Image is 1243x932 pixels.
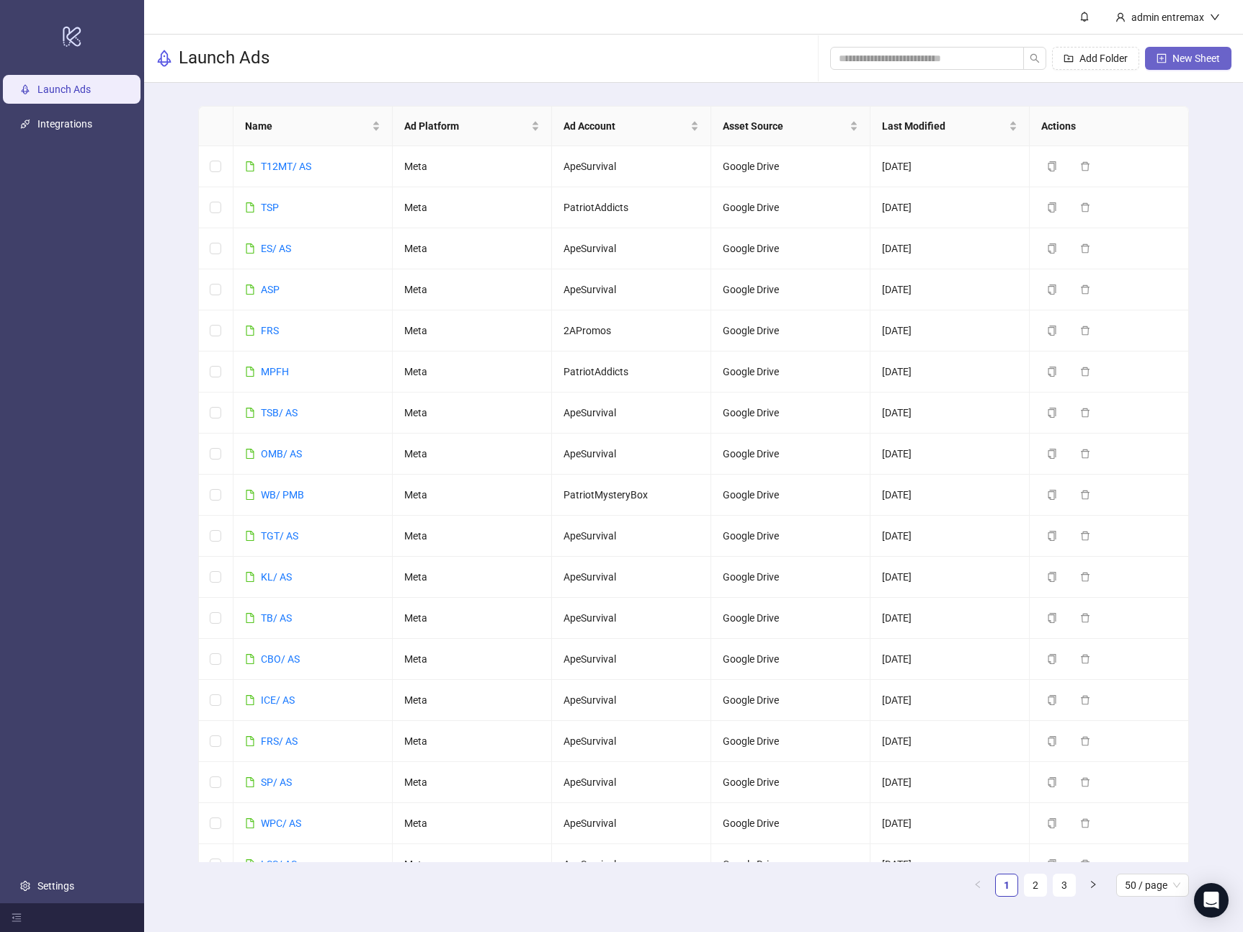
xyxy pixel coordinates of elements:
[12,913,22,923] span: menu-fold
[552,639,711,680] td: ApeSurvival
[245,818,255,828] span: file
[1047,777,1057,787] span: copy
[552,803,711,844] td: ApeSurvival
[1025,874,1046,896] a: 2
[1080,531,1090,541] span: delete
[1080,777,1090,787] span: delete
[552,107,711,146] th: Ad Account
[996,874,1017,896] a: 1
[1047,284,1057,295] span: copy
[1080,613,1090,623] span: delete
[1024,874,1047,897] li: 2
[393,351,552,393] td: Meta
[1080,449,1090,459] span: delete
[261,325,279,336] a: FRS
[966,874,989,897] li: Previous Page
[711,187,870,228] td: Google Drive
[870,351,1030,393] td: [DATE]
[552,680,711,721] td: ApeSurvival
[245,490,255,500] span: file
[552,146,711,187] td: ApeSurvival
[1115,12,1126,22] span: user
[552,351,711,393] td: PatriotAddicts
[245,736,255,746] span: file
[261,571,292,583] a: KL/ AS
[1082,874,1105,897] button: right
[1053,874,1075,896] a: 3
[882,118,1006,134] span: Last Modified
[552,721,711,762] td: ApeSurvival
[711,269,870,310] td: Google Drive
[261,161,311,172] a: T12MT/ AS
[1047,243,1057,254] span: copy
[1126,9,1210,25] div: admin entremax
[1047,736,1057,746] span: copy
[245,243,255,254] span: file
[1079,12,1090,22] span: bell
[233,107,393,146] th: Name
[1047,490,1057,500] span: copy
[711,844,870,885] td: Google Drive
[870,721,1030,762] td: [DATE]
[261,284,280,295] a: ASP
[711,762,870,803] td: Google Drive
[393,393,552,434] td: Meta
[404,118,528,134] span: Ad Platform
[711,803,870,844] td: Google Drive
[1080,695,1090,705] span: delete
[261,817,301,829] a: WPC/ AS
[1080,202,1090,212] span: delete
[37,84,91,95] a: Launch Ads
[711,475,870,516] td: Google Drive
[261,448,302,460] a: OMB/ AS
[552,269,711,310] td: ApeSurvival
[393,269,552,310] td: Meta
[1080,818,1090,828] span: delete
[870,516,1030,557] td: [DATE]
[1053,874,1076,897] li: 3
[1064,53,1074,63] span: folder-add
[1080,243,1090,254] span: delete
[1080,367,1090,377] span: delete
[393,146,552,187] td: Meta
[1030,107,1189,146] th: Actions
[393,639,552,680] td: Meta
[245,408,255,418] span: file
[711,107,870,146] th: Asset Source
[245,613,255,623] span: file
[1047,367,1057,377] span: copy
[393,434,552,475] td: Meta
[552,762,711,803] td: ApeSurvival
[245,161,255,171] span: file
[1080,654,1090,664] span: delete
[393,680,552,721] td: Meta
[393,228,552,269] td: Meta
[870,107,1030,146] th: Last Modified
[1080,490,1090,500] span: delete
[1047,408,1057,418] span: copy
[245,572,255,582] span: file
[870,393,1030,434] td: [DATE]
[1047,572,1057,582] span: copy
[261,859,297,870] a: LSS/ AS
[711,721,870,762] td: Google Drive
[393,187,552,228] td: Meta
[393,107,552,146] th: Ad Platform
[552,844,711,885] td: ApeSurvival
[966,874,989,897] button: left
[1047,818,1057,828] span: copy
[711,516,870,557] td: Google Drive
[1125,874,1180,896] span: 50 / page
[1080,326,1090,336] span: delete
[261,694,295,706] a: ICE/ AS
[1080,736,1090,746] span: delete
[711,228,870,269] td: Google Drive
[261,243,291,254] a: ES/ AS
[245,695,255,705] span: file
[870,844,1030,885] td: [DATE]
[1079,53,1128,64] span: Add Folder
[723,118,847,134] span: Asset Source
[870,228,1030,269] td: [DATE]
[179,47,269,70] h3: Launch Ads
[1047,161,1057,171] span: copy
